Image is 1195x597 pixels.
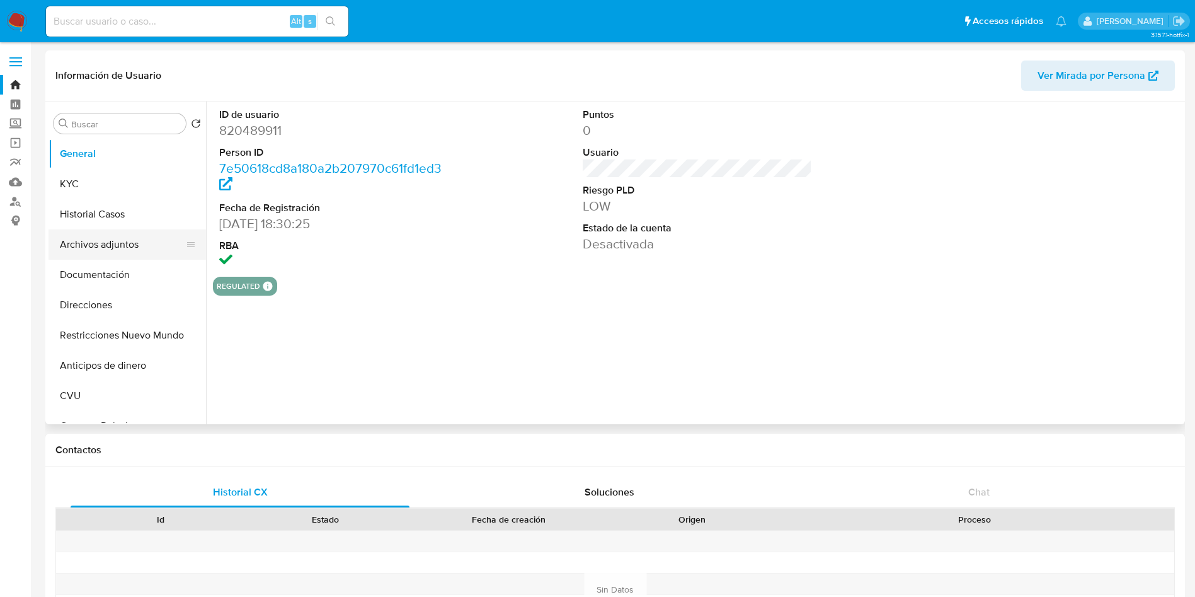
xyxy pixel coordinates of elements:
span: Ver Mirada por Persona [1038,61,1145,91]
a: 7e50618cd8a180a2b207970c61fd1ed3 [219,159,442,195]
div: Origen [619,513,766,526]
dt: Estado de la cuenta [583,221,813,235]
dt: ID de usuario [219,108,449,122]
button: Buscar [59,119,69,129]
button: Anticipos de dinero [49,351,206,381]
div: Estado [252,513,399,526]
button: regulated [217,284,260,289]
button: Ver Mirada por Persona [1021,61,1175,91]
div: Fecha de creación [417,513,601,526]
button: Archivos adjuntos [49,229,196,260]
dd: 820489911 [219,122,449,139]
span: s [308,15,312,27]
button: Documentación [49,260,206,290]
input: Buscar usuario o caso... [46,13,348,30]
dt: Person ID [219,146,449,159]
input: Buscar [71,119,181,130]
a: Notificaciones [1056,16,1066,26]
dt: RBA [219,239,449,253]
span: Soluciones [585,485,634,499]
span: Accesos rápidos [973,14,1043,28]
dd: LOW [583,197,813,215]
h1: Contactos [55,444,1175,456]
button: KYC [49,169,206,199]
div: Id [87,513,234,526]
button: search-icon [317,13,343,30]
a: Salir [1172,14,1186,28]
button: Direcciones [49,290,206,320]
button: Cruces y Relaciones [49,411,206,441]
dd: [DATE] 18:30:25 [219,215,449,233]
span: Historial CX [213,485,268,499]
button: CVU [49,381,206,411]
dt: Puntos [583,108,813,122]
p: rocio.garcia@mercadolibre.com [1097,15,1168,27]
span: Alt [291,15,301,27]
dt: Fecha de Registración [219,201,449,215]
button: Restricciones Nuevo Mundo [49,320,206,351]
dd: 0 [583,122,813,139]
button: General [49,139,206,169]
button: Historial Casos [49,199,206,229]
div: Proceso [784,513,1165,526]
button: Volver al orden por defecto [191,119,201,132]
span: Chat [968,485,990,499]
dd: Desactivada [583,235,813,253]
h1: Información de Usuario [55,69,161,82]
dt: Riesgo PLD [583,183,813,197]
dt: Usuario [583,146,813,159]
